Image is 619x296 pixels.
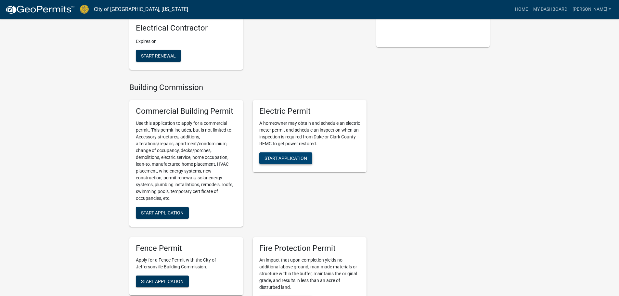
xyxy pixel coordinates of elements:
button: Start Application [259,152,312,164]
span: Start Renewal [141,53,176,58]
span: Start Application [141,279,184,284]
a: Home [512,3,531,16]
p: Use this application to apply for a commercial permit. This permit includes, but is not limited t... [136,120,237,202]
a: [PERSON_NAME] [570,3,614,16]
h5: Commercial Building Permit [136,107,237,116]
p: A homeowner may obtain and schedule an electric meter permit and schedule an inspection when an i... [259,120,360,147]
span: Start Application [264,155,307,161]
h5: Fire Protection Permit [259,244,360,253]
h5: Fence Permit [136,244,237,253]
a: City of [GEOGRAPHIC_DATA], [US_STATE] [94,4,188,15]
h5: Electrical Contractor [136,23,237,33]
button: Start Application [136,276,189,287]
span: Start Application [141,210,184,215]
h4: Building Commission [129,83,367,92]
p: Expires on [136,38,237,45]
h5: Electric Permit [259,107,360,116]
p: Apply for a Fence Permit with the City of Jeffersonville Building Commission. [136,257,237,270]
button: Start Application [136,207,189,219]
a: My Dashboard [531,3,570,16]
p: An impact that upon completion yields no additional above ground, man-made materials or structure... [259,257,360,291]
button: Start Renewal [136,50,181,62]
img: City of Jeffersonville, Indiana [80,5,89,14]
